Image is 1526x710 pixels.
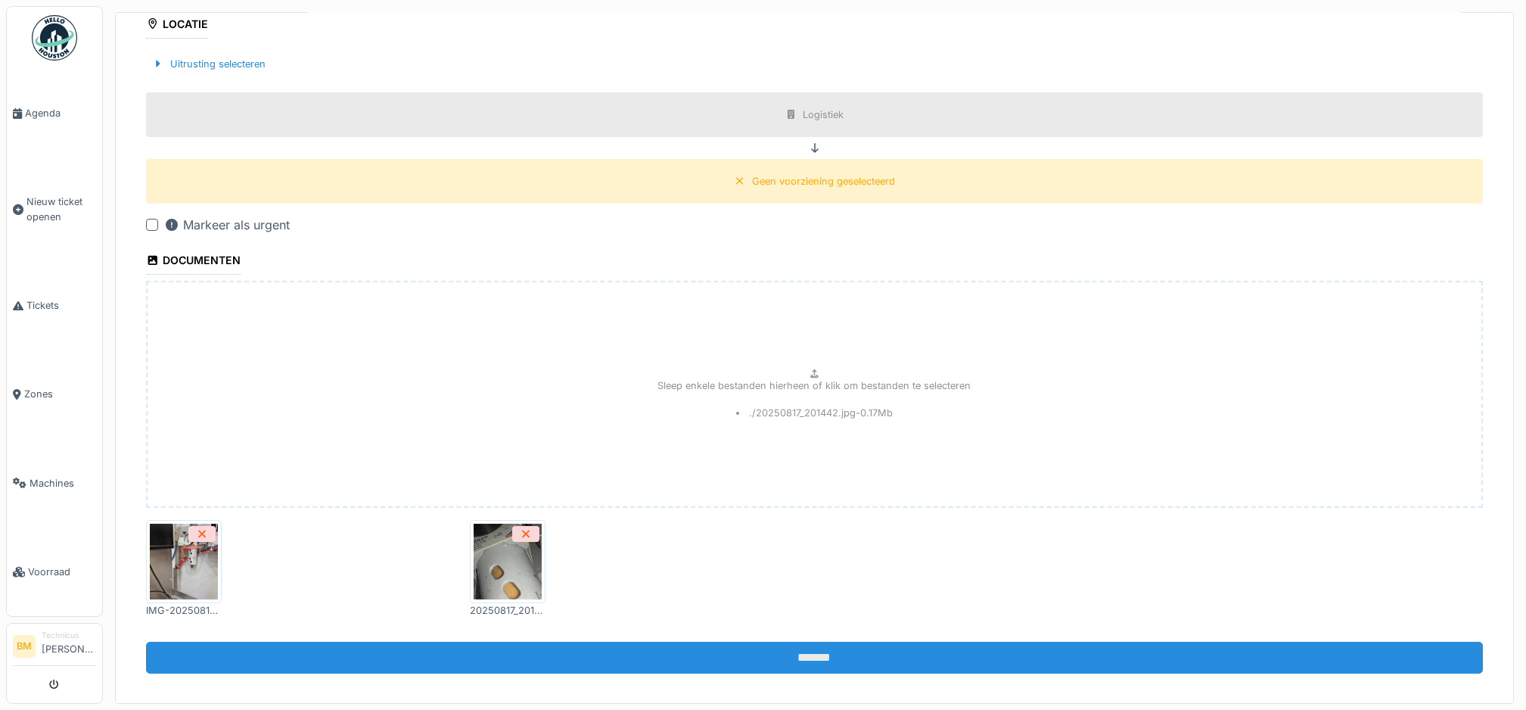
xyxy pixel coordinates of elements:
li: ./20250817_201442.jpg - 0.17 Mb [736,406,894,420]
a: Zones [7,350,102,438]
a: Agenda [7,69,102,157]
img: Badge_color-CXgf-gQk.svg [32,15,77,61]
p: Sleep enkele bestanden hierheen of klik om bestanden te selecteren [658,378,971,393]
a: Voorraad [7,528,102,616]
li: BM [13,635,36,658]
span: Machines [30,476,96,490]
li: [PERSON_NAME] [42,630,96,662]
img: im39hgfpzqa01xuuy22y475gmhs8 [150,524,218,599]
div: Uitrusting selecteren [146,54,272,74]
span: Tickets [26,298,96,313]
div: Documenten [146,249,241,275]
div: Logistiek [803,107,844,122]
div: Technicus [42,630,96,641]
div: IMG-20250817-WA0001.jpg [146,603,222,618]
img: v8desqy28005ceel4eu8o1w4urwg [474,524,542,599]
span: Agenda [25,106,96,120]
div: Locatie [146,13,208,39]
span: Voorraad [28,565,96,579]
span: Zones [24,387,96,401]
div: 20250817_201442.jpg [470,603,545,618]
a: Machines [7,439,102,528]
span: Nieuw ticket openen [26,195,96,223]
div: Geen voorziening geselecteerd [752,174,895,188]
a: BM Technicus[PERSON_NAME] [13,630,96,666]
a: Nieuw ticket openen [7,157,102,261]
a: Tickets [7,261,102,350]
div: Markeer als urgent [164,216,290,234]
